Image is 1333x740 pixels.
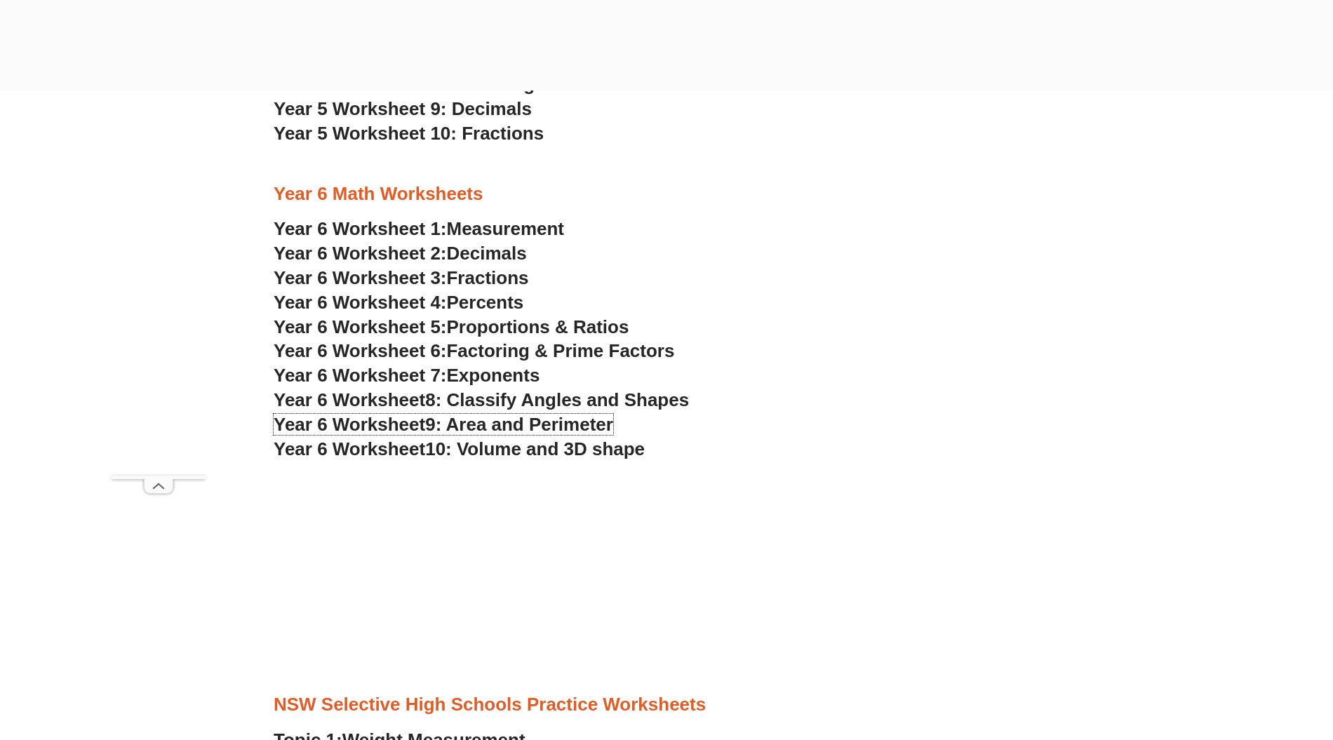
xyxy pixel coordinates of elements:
[447,267,529,288] span: Fractions
[447,316,629,337] span: Proportions & Ratios
[274,438,425,459] span: Year 6 Worksheet
[274,218,564,239] a: Year 6 Worksheet 1:Measurement
[274,292,523,313] a: Year 6 Worksheet 4:Percents
[425,438,645,459] span: 10: Volume and 3D shape
[274,693,1059,717] h3: NSW Selective High Schools Practice Worksheets
[274,123,544,144] a: Year 5 Worksheet 10: Fractions
[447,292,524,313] span: Percents
[274,292,447,313] span: Year 6 Worksheet 4:
[274,365,540,386] a: Year 6 Worksheet 7:Exponents
[274,389,425,410] span: Year 6 Worksheet
[274,267,447,288] span: Year 6 Worksheet 3:
[274,267,528,288] a: Year 6 Worksheet 3:Fractions
[274,218,447,239] span: Year 6 Worksheet 1:
[447,243,527,264] span: Decimals
[447,340,675,361] span: Factoring & Prime Factors
[274,414,425,435] span: Year 6 Worksheet
[447,218,565,239] span: Measurement
[447,365,540,386] span: Exponents
[274,340,447,361] span: Year 6 Worksheet 6:
[111,121,206,476] iframe: Advertisement
[274,316,447,337] span: Year 6 Worksheet 5:
[1099,581,1333,740] iframe: Chat Widget
[274,98,532,119] a: Year 5 Worksheet 9: Decimals
[274,243,447,264] span: Year 6 Worksheet 2:
[274,414,613,435] a: Year 6 Worksheet9: Area and Perimeter
[274,316,629,337] a: Year 6 Worksheet 5:Proportions & Ratios
[425,389,689,410] span: 8: Classify Angles and Shapes
[274,438,645,459] a: Year 6 Worksheet10: Volume and 3D shape
[274,243,527,264] a: Year 6 Worksheet 2:Decimals
[274,365,447,386] span: Year 6 Worksheet 7:
[274,340,674,361] a: Year 6 Worksheet 6:Factoring & Prime Factors
[274,389,689,410] a: Year 6 Worksheet8: Classify Angles and Shapes
[274,182,1059,206] h3: Year 6 Math Worksheets
[425,414,613,435] span: 9: Area and Perimeter
[246,475,1087,671] iframe: Advertisement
